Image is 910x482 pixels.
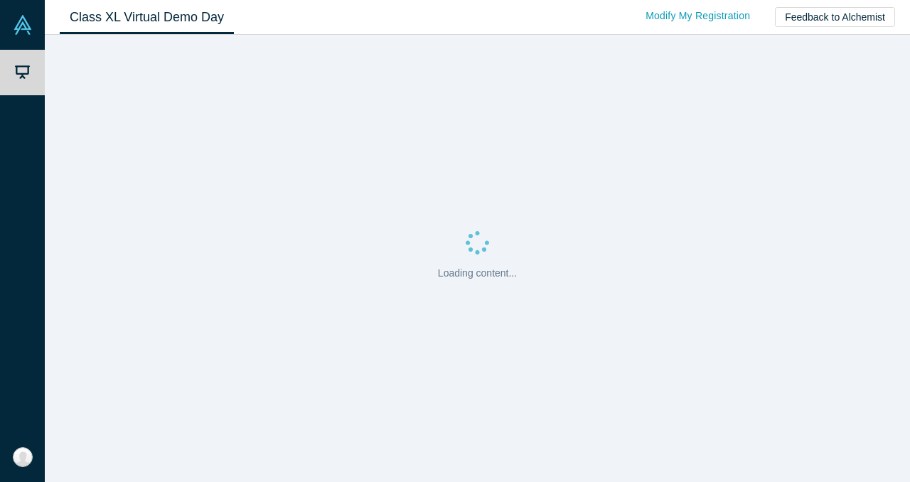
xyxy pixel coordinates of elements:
button: Feedback to Alchemist [775,7,895,27]
img: Alchemist Vault Logo [13,15,33,35]
a: Modify My Registration [631,4,765,28]
a: Class XL Virtual Demo Day [60,1,234,34]
p: Loading content... [438,266,517,281]
img: Gunjan Mahawar's Account [13,447,33,467]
